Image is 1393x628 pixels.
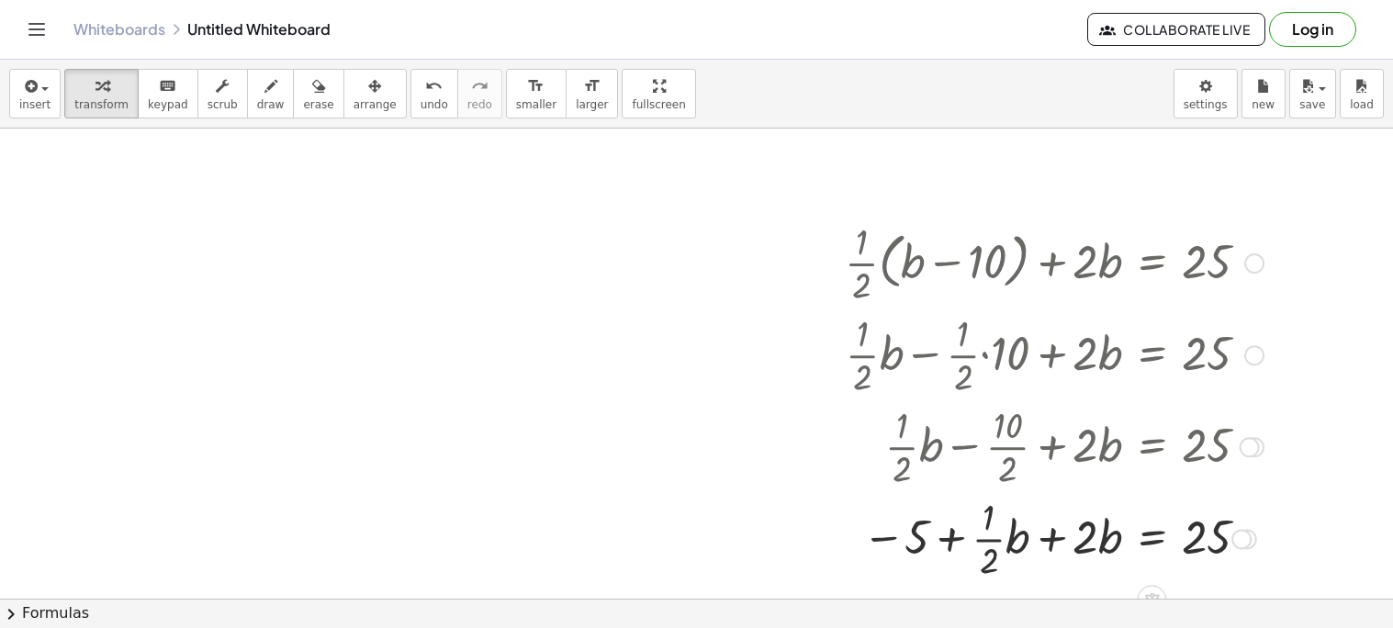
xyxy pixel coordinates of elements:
[247,69,295,118] button: draw
[1269,12,1356,47] button: Log in
[1103,21,1250,38] span: Collaborate Live
[1299,98,1325,111] span: save
[421,98,448,111] span: undo
[1252,98,1275,111] span: new
[159,75,176,97] i: keyboard
[566,69,618,118] button: format_sizelarger
[354,98,397,111] span: arrange
[197,69,248,118] button: scrub
[343,69,407,118] button: arrange
[1350,98,1374,111] span: load
[1087,13,1265,46] button: Collaborate Live
[1137,586,1166,615] div: Apply the same math to both sides of the equation
[576,98,608,111] span: larger
[1340,69,1384,118] button: load
[1241,69,1286,118] button: new
[22,15,51,44] button: Toggle navigation
[622,69,695,118] button: fullscreen
[208,98,238,111] span: scrub
[425,75,443,97] i: undo
[1184,98,1228,111] span: settings
[293,69,343,118] button: erase
[583,75,601,97] i: format_size
[303,98,333,111] span: erase
[73,20,165,39] a: Whiteboards
[74,98,129,111] span: transform
[516,98,556,111] span: smaller
[457,69,502,118] button: redoredo
[471,75,489,97] i: redo
[1289,69,1336,118] button: save
[467,98,492,111] span: redo
[410,69,458,118] button: undoundo
[138,69,198,118] button: keyboardkeypad
[632,98,685,111] span: fullscreen
[1174,69,1238,118] button: settings
[148,98,188,111] span: keypad
[527,75,545,97] i: format_size
[9,69,61,118] button: insert
[64,69,139,118] button: transform
[19,98,51,111] span: insert
[506,69,567,118] button: format_sizesmaller
[257,98,285,111] span: draw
